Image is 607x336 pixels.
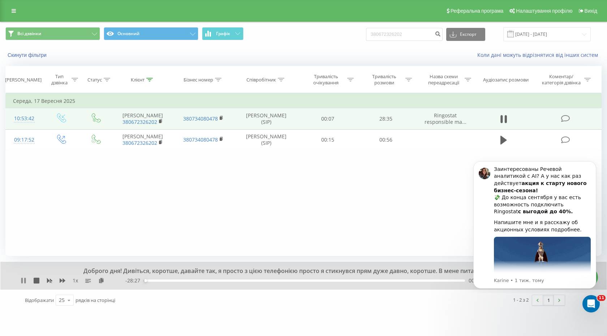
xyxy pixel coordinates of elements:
td: 00:56 [357,129,415,150]
span: Відображати [25,297,54,303]
div: Клієнт [131,77,145,83]
span: рядків на сторінці [76,297,115,303]
div: Аудіозапис розмови [483,77,529,83]
button: Основний [104,27,198,40]
div: Доброго дня! Дивіться, коротше, давайте так, я просто з цією телефонією просто я стикнувся прям д... [76,267,521,275]
div: 25 [59,297,65,304]
input: Пошук за номером [366,28,443,41]
div: 1 - 2 з 2 [513,296,529,303]
td: 00:07 [299,108,357,129]
span: - 28:27 [125,277,144,284]
span: Налаштування профілю [516,8,572,14]
td: 00:15 [299,129,357,150]
a: 1 [543,295,554,305]
div: 10:53:42 [13,112,36,126]
a: 380734080478 [183,136,218,143]
iframe: Intercom live chat [582,295,600,312]
a: 380672326202 [122,118,157,125]
iframe: Intercom notifications повідомлення [462,155,607,293]
span: 11 [597,295,606,301]
button: Скинути фільтри [5,52,50,58]
button: Графік [202,27,244,40]
td: 28:35 [357,108,415,129]
td: Середа, 17 Вересня 2025 [6,94,602,108]
span: Реферальна програма [451,8,504,14]
div: Статус [87,77,102,83]
div: Бізнес номер [184,77,213,83]
span: Всі дзвінки [17,31,41,37]
a: 380734080478 [183,115,218,122]
div: Тип дзвінка [49,73,70,86]
div: Коментар/категорія дзвінка [540,73,582,86]
a: 380672326202 [122,139,157,146]
td: [PERSON_NAME] [113,108,173,129]
td: [PERSON_NAME] (SIP) [234,129,299,150]
div: Accessibility label [144,279,147,282]
span: Вихід [585,8,597,14]
button: Експорт [446,28,485,41]
div: 09:17:52 [13,133,36,147]
td: [PERSON_NAME] (SIP) [234,108,299,129]
a: Коли дані можуть відрізнятися вiд інших систем [477,51,602,58]
span: Графік [216,31,230,36]
button: Всі дзвінки [5,27,100,40]
div: Тривалість очікування [307,73,345,86]
div: Співробітник [246,77,276,83]
span: Ringostat responsible ma... [425,112,466,125]
div: Тривалість розмови [365,73,404,86]
div: [PERSON_NAME] [5,77,42,83]
td: [PERSON_NAME] [113,129,173,150]
span: 1 x [73,277,78,284]
div: Назва схеми переадресації [424,73,463,86]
